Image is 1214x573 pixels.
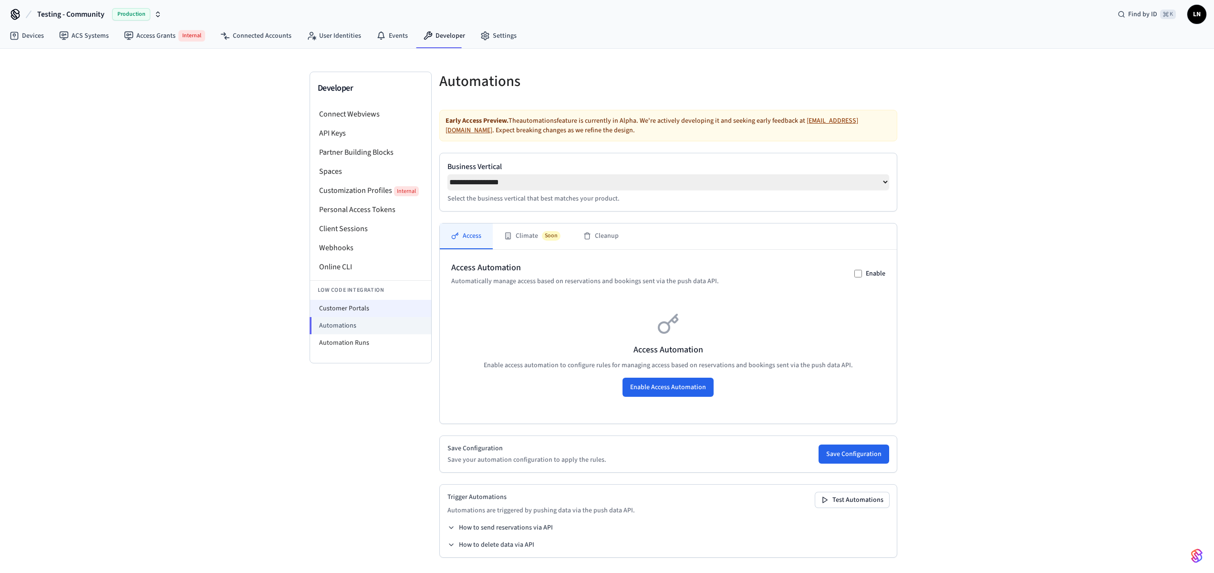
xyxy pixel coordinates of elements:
a: Connected Accounts [213,27,299,44]
li: Webhooks [310,238,431,257]
p: Select the business vertical that best matches your product. [447,194,889,203]
button: Test Automations [815,492,889,508]
p: Automatically manage access based on reservations and bookings sent via the push data API. [451,276,719,286]
label: Enable [866,269,885,278]
p: Enable access automation to configure rules for managing access based on reservations and booking... [451,361,885,370]
span: ⌘ K [1160,10,1176,19]
label: Business Vertical [447,161,889,172]
button: Access [440,223,493,249]
p: Automations are triggered by pushing data via the push data API. [447,506,635,515]
a: ACS Systems [52,27,116,44]
a: Events [369,27,415,44]
li: API Keys [310,124,431,143]
li: Online CLI [310,257,431,276]
p: Save your automation configuration to apply the rules. [447,455,606,465]
span: Soon [542,231,560,241]
a: Settings [473,27,524,44]
img: SeamLogoGradient.69752ec5.svg [1191,548,1203,563]
li: Automations [310,317,431,334]
button: Cleanup [572,223,630,249]
button: ClimateSoon [493,223,572,249]
a: [EMAIL_ADDRESS][DOMAIN_NAME] [446,116,858,135]
button: LN [1187,5,1206,24]
span: Internal [394,186,419,196]
strong: Early Access Preview. [446,116,508,126]
li: Partner Building Blocks [310,143,431,162]
button: How to delete data via API [447,540,534,550]
span: Find by ID [1128,10,1157,19]
a: Access GrantsInternal [116,26,213,45]
li: Client Sessions [310,219,431,238]
li: Personal Access Tokens [310,200,431,219]
li: Automation Runs [310,334,431,351]
button: Enable Access Automation [623,378,714,397]
li: Low Code Integration [310,280,431,300]
span: Testing - Community [37,9,104,20]
div: The automations feature is currently in Alpha. We're actively developing it and seeking early fee... [439,110,897,141]
h2: Save Configuration [447,444,606,453]
li: Spaces [310,162,431,181]
h3: Access Automation [451,343,885,357]
a: User Identities [299,27,369,44]
h2: Access Automation [451,261,719,275]
button: How to send reservations via API [447,523,553,532]
h2: Trigger Automations [447,492,635,502]
div: Find by ID⌘ K [1110,6,1183,23]
span: Production [112,8,150,21]
a: Developer [415,27,473,44]
h5: Automations [439,72,663,91]
span: Internal [178,30,205,42]
a: Devices [2,27,52,44]
span: LN [1188,6,1205,23]
li: Customization Profiles [310,181,431,200]
button: Save Configuration [819,445,889,464]
h3: Developer [318,82,424,95]
li: Customer Portals [310,300,431,317]
li: Connect Webviews [310,105,431,124]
